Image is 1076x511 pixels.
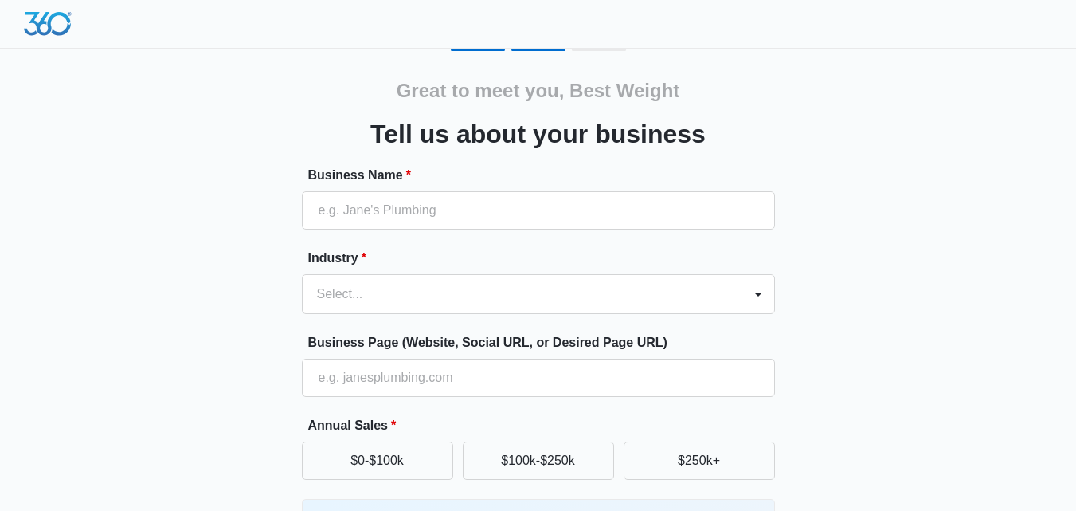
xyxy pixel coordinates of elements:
button: $100k-$250k [463,442,614,480]
label: Industry [308,249,781,268]
button: $0-$100k [302,442,453,480]
h2: Great to meet you, Best Weight [397,77,680,105]
input: e.g. janesplumbing.com [302,359,775,397]
label: Business Page (Website, Social URL, or Desired Page URL) [308,333,781,352]
button: $250k+ [624,442,775,480]
label: Annual Sales [308,416,781,435]
label: Business Name [308,166,781,185]
h3: Tell us about your business [370,115,706,153]
input: e.g. Jane's Plumbing [302,191,775,230]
